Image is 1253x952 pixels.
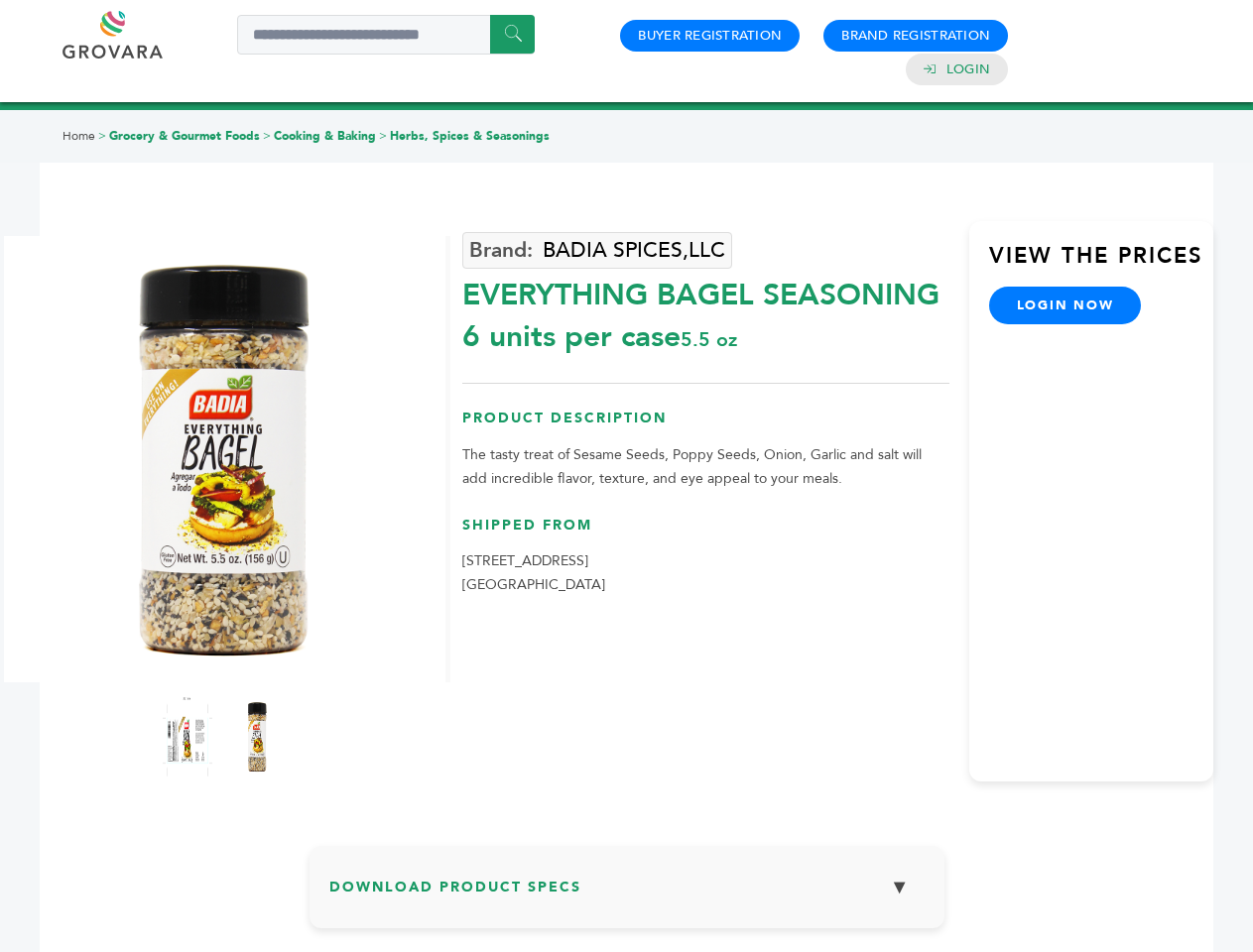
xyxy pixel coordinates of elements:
[329,866,925,923] h3: Download Product Specs
[989,287,1142,324] a: login now
[638,27,782,45] a: Buyer Registration
[379,128,387,144] span: >
[989,241,1213,287] h3: View the Prices
[462,443,949,491] p: The tasty treat of Sesame Seeds, Poppy Seeds, Onion, Garlic and salt will add incredible flavor, ...
[462,232,732,269] a: BADIA SPICES,LLC
[98,128,106,144] span: >
[462,549,949,597] p: [STREET_ADDRESS] [GEOGRAPHIC_DATA]
[681,326,737,353] span: 5.5 oz
[462,265,949,358] div: EVERYTHING BAGEL SEASONING 6 units per case
[63,128,95,144] a: Home
[237,15,535,55] input: Search a product or brand...
[163,697,212,776] img: EVERYTHING BAGEL SEASONING 6 units per case 5.5 oz Product Label
[841,27,990,45] a: Brand Registration
[274,128,376,144] a: Cooking & Baking
[875,866,925,908] button: ▼
[109,128,260,144] a: Grocery & Gourmet Foods
[462,516,949,550] h3: Shipped From
[946,60,990,78] a: Login
[390,128,550,144] a: Herbs, Spices & Seasonings
[462,409,949,443] h3: Product Description
[263,128,271,144] span: >
[232,697,282,776] img: EVERYTHING BAGEL SEASONING 6 units per case 5.5 oz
